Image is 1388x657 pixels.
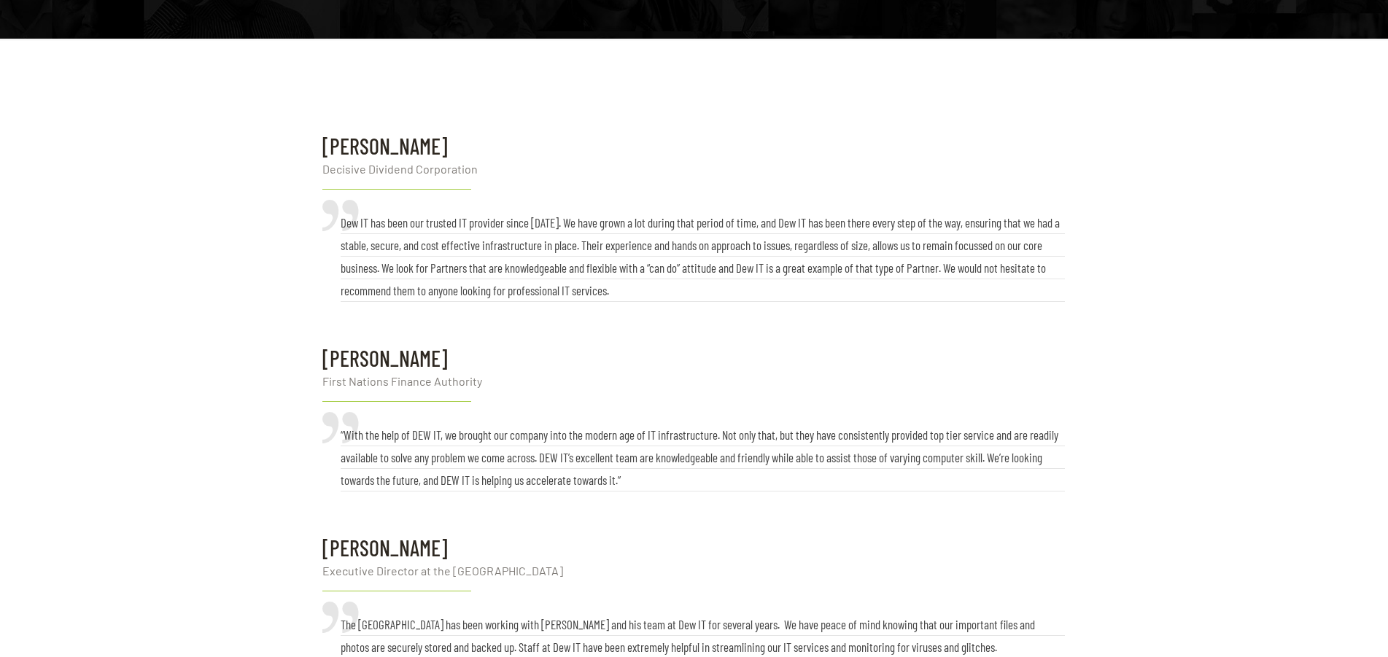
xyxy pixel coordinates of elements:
p: Decisive Dividend Corporation [322,160,1065,178]
p: First Nations Finance Authority [322,373,1065,390]
p: Executive Director at the [GEOGRAPHIC_DATA] [322,562,1065,580]
h4: [PERSON_NAME] [322,535,1065,560]
h4: [PERSON_NAME] [322,346,1065,370]
h4: [PERSON_NAME] [322,133,1065,158]
blockquote: “With the help of DEW IT, we brought our company into the modern age of IT infrastructure. Not on... [341,424,1065,491]
blockquote: Dew IT has been our trusted IT provider since [DATE]. We have grown a lot during that period of t... [341,211,1065,302]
